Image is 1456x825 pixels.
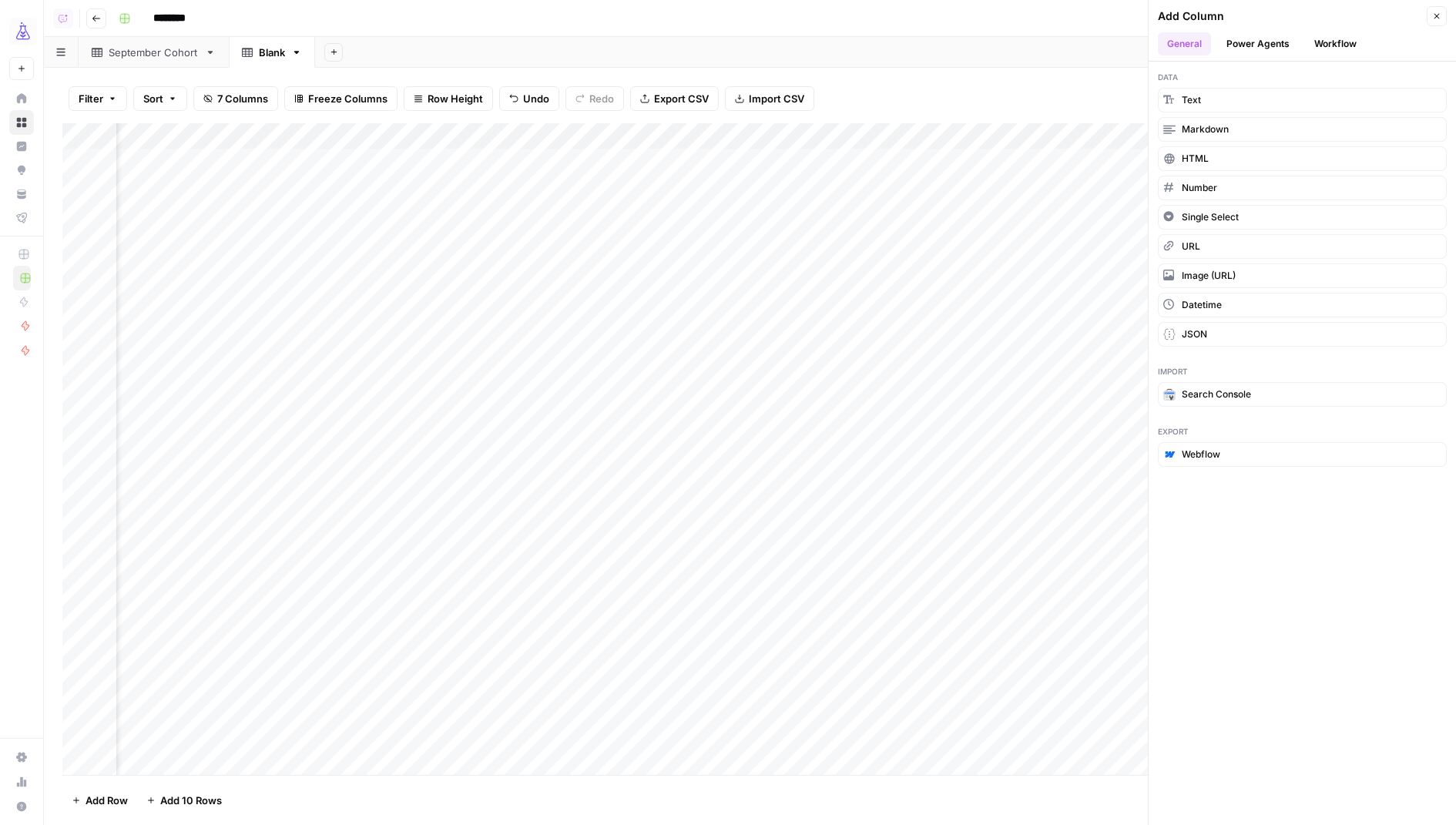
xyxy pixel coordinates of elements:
span: HTML [1182,152,1209,166]
span: Export CSV [654,91,709,106]
img: AirOps Growth Logo [9,18,37,45]
button: Row Height [404,86,493,111]
a: Browse [9,110,34,135]
span: Redo [589,91,614,106]
span: URL [1182,240,1200,253]
button: Freeze Columns [284,86,398,111]
button: Add 10 Rows [137,788,231,813]
button: Webflow [1158,442,1447,467]
button: Filter [69,86,127,111]
button: HTML [1158,146,1447,171]
button: Number [1158,176,1447,200]
button: Text [1158,88,1447,112]
span: Export [1158,425,1447,438]
button: Datetime [1158,293,1447,317]
span: Sort [143,91,163,106]
a: Your Data [9,182,34,206]
button: JSON [1158,322,1447,347]
a: Flightpath [9,206,34,230]
a: Settings [9,745,34,770]
span: Markdown [1182,122,1229,136]
span: Data [1158,71,1447,83]
span: Add 10 Rows [160,793,222,808]
a: Insights [9,134,34,159]
span: Filter [79,91,103,106]
span: Text [1182,93,1201,107]
button: Help + Support [9,794,34,819]
button: URL [1158,234,1447,259]
span: Import [1158,365,1447,377]
button: Add Row [62,788,137,813]
div: Blank [259,45,285,60]
div: September Cohort [109,45,199,60]
span: Freeze Columns [308,91,387,106]
button: Sort [133,86,187,111]
span: Datetime [1182,298,1222,312]
span: Search Console [1182,387,1251,401]
button: Single Select [1158,205,1447,230]
a: Opportunities [9,158,34,183]
button: Import CSV [725,86,814,111]
span: Undo [523,91,549,106]
span: Number [1182,181,1217,195]
span: Row Height [428,91,483,106]
button: Power Agents [1217,32,1299,55]
button: Search Console [1158,382,1447,407]
span: Image (URL) [1182,269,1236,283]
button: Export CSV [630,86,719,111]
a: Home [9,86,34,111]
span: Import CSV [749,91,804,106]
button: 7 Columns [193,86,278,111]
span: Add Row [86,793,128,808]
a: September Cohort [79,37,229,68]
button: Redo [565,86,624,111]
button: Workflow [1305,32,1366,55]
button: Undo [499,86,559,111]
span: 7 Columns [217,91,268,106]
button: General [1158,32,1211,55]
span: Single Select [1182,210,1239,224]
button: Image (URL) [1158,263,1447,288]
a: Usage [9,770,34,794]
button: Markdown [1158,117,1447,142]
span: Webflow [1182,448,1220,461]
span: JSON [1182,327,1207,341]
a: Blank [229,37,315,68]
button: Workspace: AirOps Growth [9,12,34,51]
